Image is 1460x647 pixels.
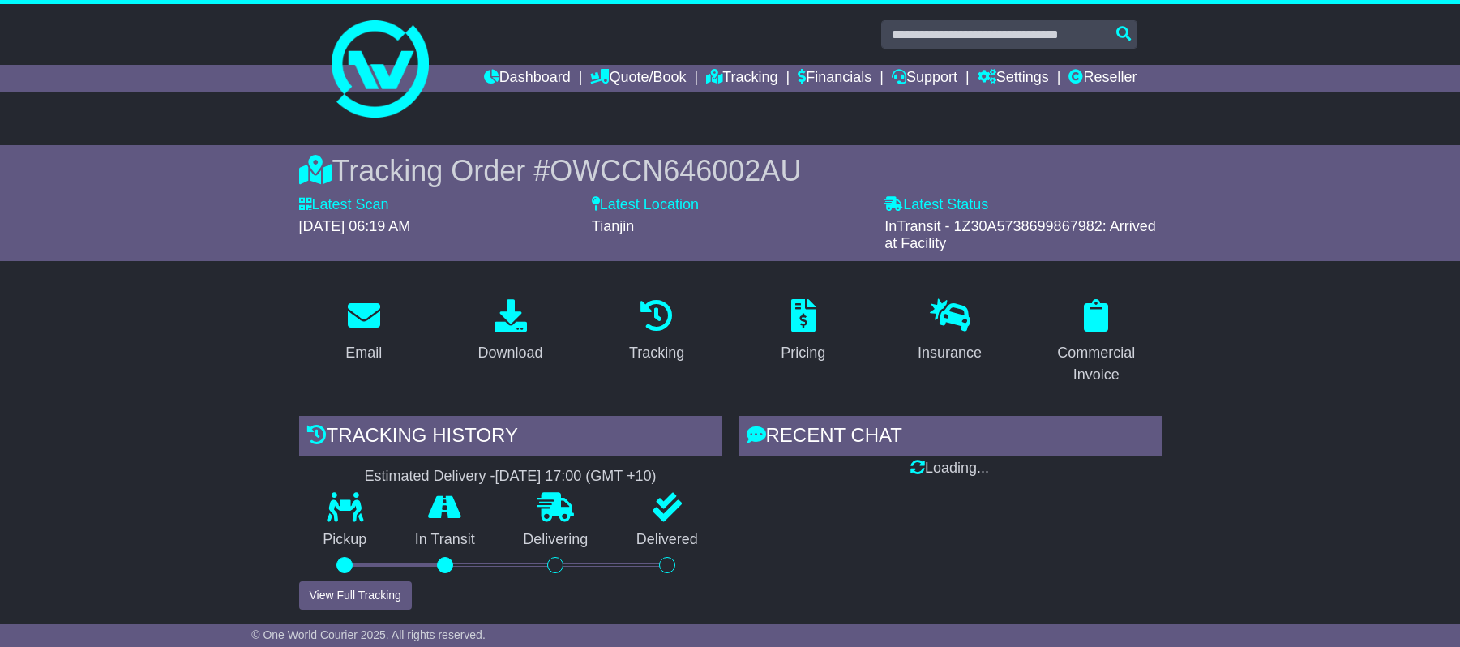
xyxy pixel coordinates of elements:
p: Pickup [299,531,392,549]
div: Tracking history [299,416,722,460]
div: Commercial Invoice [1042,342,1151,386]
a: Financials [798,65,871,92]
span: OWCCN646002AU [550,154,801,187]
div: RECENT CHAT [739,416,1162,460]
label: Latest Scan [299,196,389,214]
p: Delivering [499,531,613,549]
a: Support [892,65,957,92]
div: Tracking Order # [299,153,1162,188]
div: Estimated Delivery - [299,468,722,486]
a: Settings [978,65,1049,92]
a: Commercial Invoice [1031,294,1162,392]
div: Insurance [918,342,982,364]
p: In Transit [391,531,499,549]
a: Dashboard [484,65,571,92]
span: [DATE] 06:19 AM [299,218,411,234]
span: InTransit - 1Z30A5738699867982: Arrived at Facility [884,218,1156,252]
div: [DATE] 17:00 (GMT +10) [495,468,657,486]
p: Delivered [612,531,722,549]
button: View Full Tracking [299,581,412,610]
a: Quote/Book [590,65,686,92]
a: Pricing [770,294,836,370]
a: Email [335,294,392,370]
div: Tracking [629,342,684,364]
div: Loading... [739,460,1162,478]
div: Email [345,342,382,364]
label: Latest Status [884,196,988,214]
span: © One World Courier 2025. All rights reserved. [251,628,486,641]
div: Download [477,342,542,364]
a: Tracking [706,65,777,92]
label: Latest Location [592,196,699,214]
span: Tianjin [592,218,634,234]
a: Tracking [619,294,695,370]
div: Pricing [781,342,825,364]
a: Reseller [1068,65,1137,92]
a: Download [467,294,553,370]
a: Insurance [907,294,992,370]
